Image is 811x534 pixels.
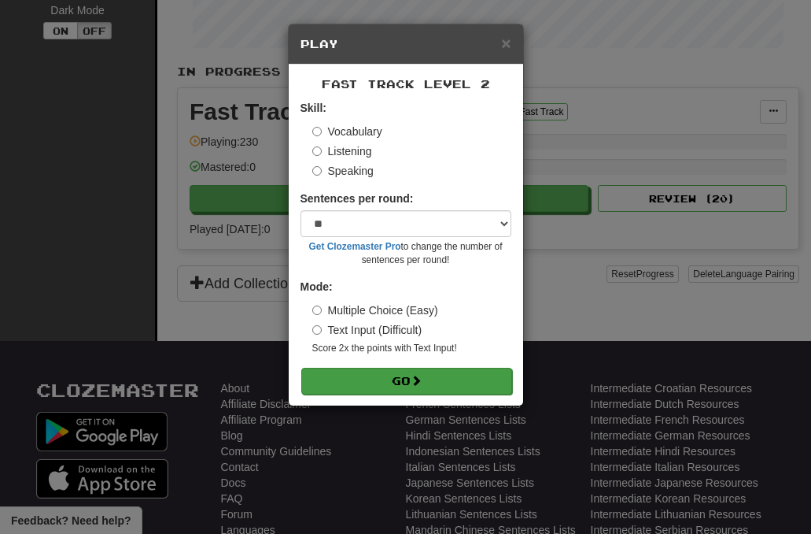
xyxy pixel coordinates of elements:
label: Vocabulary [312,124,382,139]
input: Vocabulary [312,127,322,136]
input: Speaking [312,166,322,176]
label: Listening [312,143,372,159]
input: Multiple Choice (Easy) [312,306,322,315]
button: Close [501,35,511,51]
strong: Mode: [300,280,333,293]
input: Text Input (Difficult) [312,325,322,335]
strong: Skill: [300,102,326,114]
small: to change the number of sentences per round! [300,240,511,267]
a: Get Clozemaster Pro [309,241,401,252]
button: Go [301,368,512,395]
h5: Play [300,36,511,52]
small: Score 2x the points with Text Input ! [312,342,511,355]
span: Fast Track Level 2 [322,77,490,91]
span: × [501,34,511,52]
label: Text Input (Difficult) [312,322,422,338]
input: Listening [312,146,322,156]
label: Speaking [312,163,374,179]
label: Sentences per round: [300,191,414,206]
label: Multiple Choice (Easy) [312,302,438,318]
